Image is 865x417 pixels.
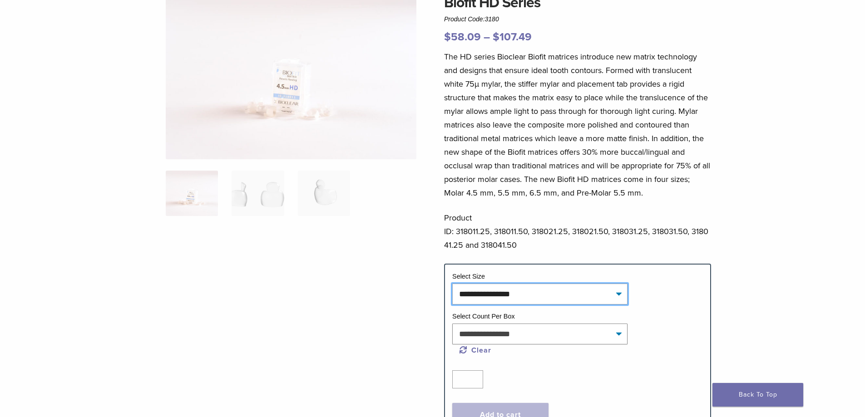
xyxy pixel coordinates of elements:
[460,346,491,355] a: Clear
[452,313,515,320] label: Select Count Per Box
[484,30,490,44] span: –
[444,30,451,44] span: $
[232,171,284,216] img: Biofit HD Series - Image 2
[493,30,532,44] bdi: 107.49
[166,171,218,216] img: Posterior-Biofit-HD-Series-Matrices-324x324.jpg
[444,50,711,200] p: The HD series Bioclear Biofit matrices introduce new matrix technology and designs that ensure id...
[298,171,350,216] img: Biofit HD Series - Image 3
[444,30,481,44] bdi: 58.09
[493,30,499,44] span: $
[712,383,803,407] a: Back To Top
[444,211,711,252] p: Product ID: 318011.25, 318011.50, 318021.25, 318021.50, 318031.25, 318031.50, 318041.25 and 31804...
[444,15,499,23] span: Product Code:
[485,15,499,23] span: 3180
[452,273,485,280] label: Select Size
